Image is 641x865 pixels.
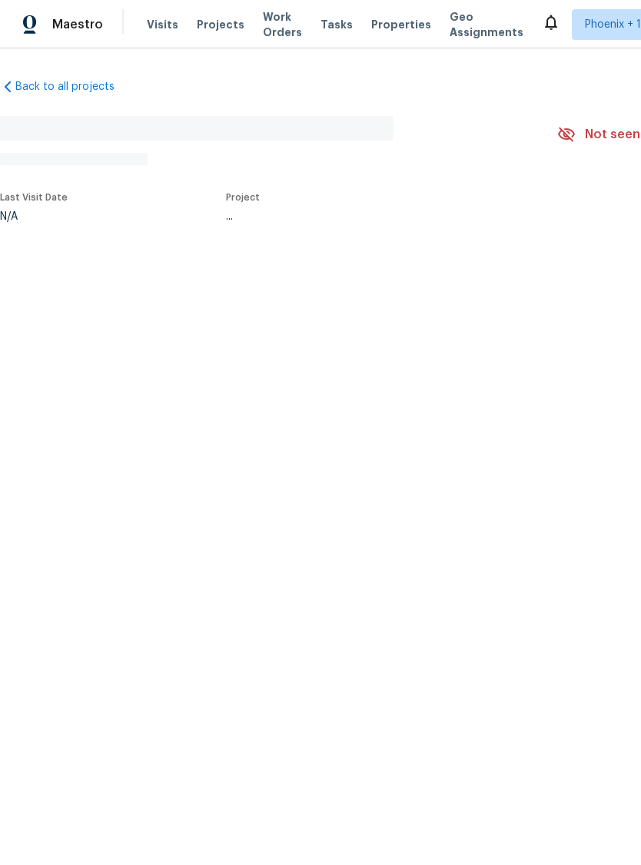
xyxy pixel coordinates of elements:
span: Maestro [52,17,103,32]
span: Projects [197,17,244,32]
span: Tasks [320,19,353,30]
span: Geo Assignments [450,9,523,40]
span: Project [226,193,260,202]
div: ... [226,211,521,222]
span: Work Orders [263,9,302,40]
span: Phoenix + 1 [585,17,641,32]
span: Visits [147,17,178,32]
span: Properties [371,17,431,32]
